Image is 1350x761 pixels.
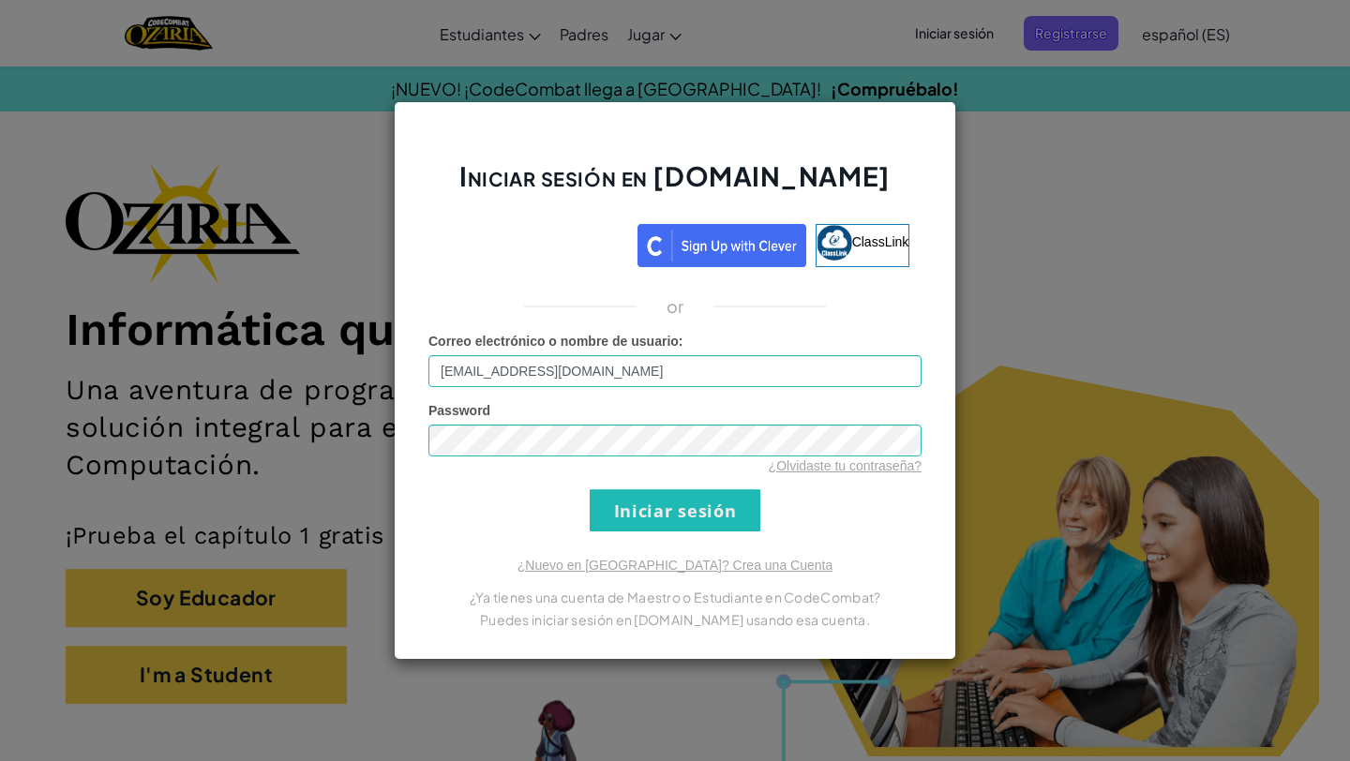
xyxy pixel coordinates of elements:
a: ¿Nuevo en [GEOGRAPHIC_DATA]? Crea una Cuenta [517,558,832,573]
img: classlink-logo-small.png [817,225,852,261]
p: ¿Ya tienes una cuenta de Maestro o Estudiante en CodeCombat? [428,586,922,608]
label: : [428,332,683,351]
iframe: Botón de Acceder con Google [431,222,637,263]
input: Iniciar sesión [590,489,760,531]
a: ¿Olvidaste tu contraseña? [769,458,922,473]
span: ClassLink [852,234,909,249]
h2: Iniciar sesión en [DOMAIN_NAME] [428,158,922,213]
p: Puedes iniciar sesión en [DOMAIN_NAME] usando esa cuenta. [428,608,922,631]
span: Password [428,403,490,418]
p: or [667,295,684,318]
img: clever_sso_button@2x.png [637,224,806,267]
span: Correo electrónico o nombre de usuario [428,334,679,349]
